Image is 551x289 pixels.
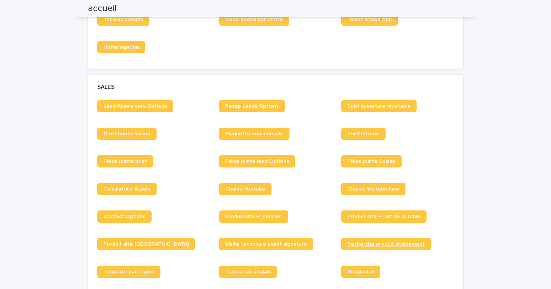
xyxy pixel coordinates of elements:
[347,241,425,247] span: Recherche produit événement
[347,131,379,136] span: Brief interne
[103,214,146,219] span: Contact Options
[347,17,392,22] span: Ticket Atawa App
[97,13,149,26] a: Tableau congés
[219,210,288,223] a: Produit site Fr mobilier
[347,269,374,274] span: Geoportail
[97,238,195,250] a: Produit site [GEOGRAPHIC_DATA]
[103,103,167,109] span: Lead Atawa vers Options
[341,238,431,250] a: Recherche produit événement
[97,155,153,167] a: Pièce jointe brief
[225,103,279,109] span: Recap Leads Options
[341,13,398,26] a: Ticket Atawa App
[103,17,143,22] span: Tableau congés
[219,128,289,140] a: Plaquette commerciale
[97,41,145,53] a: Homologation
[103,159,147,164] span: Pièce jointe brief
[103,186,150,192] span: Calculatrice Atawa
[97,183,157,195] a: Calculatrice Atawa
[103,44,139,50] span: Homologation
[341,155,402,167] a: Pièce jointe Suisse
[347,159,396,164] span: Pièce jointe Suisse
[219,238,313,250] a: Visite technique avant signature
[225,159,289,164] span: Pièce jointe lead Options
[219,183,271,195] a: Chaine Youtube
[347,214,420,219] span: Produit site Fr art de la table
[225,241,307,247] span: Visite technique avant signature
[219,100,285,112] a: Recap Leads Options
[97,100,173,112] a: Lead Atawa vers Options
[225,131,283,136] span: Plaquette commerciale
[347,103,410,109] span: Suivi ouverture my.atawa
[341,210,427,223] a: Produit site Fr art de la table
[225,17,283,22] span: Code postal par entité
[97,84,114,91] h2: SALES
[219,155,295,167] a: Pièce jointe lead Options
[219,13,289,26] a: Code postal par entité
[225,186,265,192] span: Chaine Youtube
[341,128,386,140] a: Brief interne
[103,269,154,274] span: Template par région
[97,210,152,223] a: Contact Options
[341,100,417,112] a: Suivi ouverture my.atawa
[347,186,399,192] span: Chaine Youtube luxe
[225,214,282,219] span: Produit site Fr mobilier
[219,266,277,278] a: Traduction anglais
[97,266,160,278] a: Template par région
[103,131,150,136] span: Coef haute saison
[88,3,117,14] h2: accueil
[341,266,380,278] a: Geoportail
[341,183,405,195] a: Chaine Youtube luxe
[97,128,157,140] a: Coef haute saison
[103,241,189,247] span: Produit site [GEOGRAPHIC_DATA]
[225,269,271,274] span: Traduction anglais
